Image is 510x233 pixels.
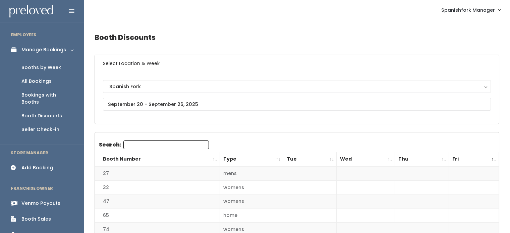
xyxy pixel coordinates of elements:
th: Booth Number: activate to sort column ascending [95,152,220,167]
th: Wed: activate to sort column ascending [337,152,395,167]
input: Search: [123,140,209,149]
div: Bookings with Booths [21,92,73,106]
th: Thu: activate to sort column ascending [395,152,449,167]
div: Booths by Week [21,64,61,71]
div: All Bookings [21,78,52,85]
div: Spanish Fork [109,83,485,90]
div: Booth Discounts [21,112,62,119]
input: September 20 - September 26, 2025 [103,98,491,111]
td: home [220,209,283,223]
h4: Booth Discounts [95,28,499,47]
div: Seller Check-in [21,126,59,133]
label: Search: [99,140,209,149]
div: Venmo Payouts [21,200,60,207]
div: Add Booking [21,164,53,171]
td: 47 [95,194,220,209]
button: Spanish Fork [103,80,491,93]
td: 65 [95,209,220,223]
td: womens [220,180,283,194]
th: Tue: activate to sort column ascending [283,152,337,167]
td: womens [220,194,283,209]
th: Type: activate to sort column ascending [220,152,283,167]
span: Spanishfork Manager [441,6,495,14]
th: Fri: activate to sort column descending [449,152,499,167]
td: 27 [95,166,220,180]
td: mens [220,166,283,180]
td: 32 [95,180,220,194]
div: Booth Sales [21,216,51,223]
img: preloved logo [9,5,53,18]
h6: Select Location & Week [95,55,499,72]
div: Manage Bookings [21,46,66,53]
a: Spanishfork Manager [435,3,507,17]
